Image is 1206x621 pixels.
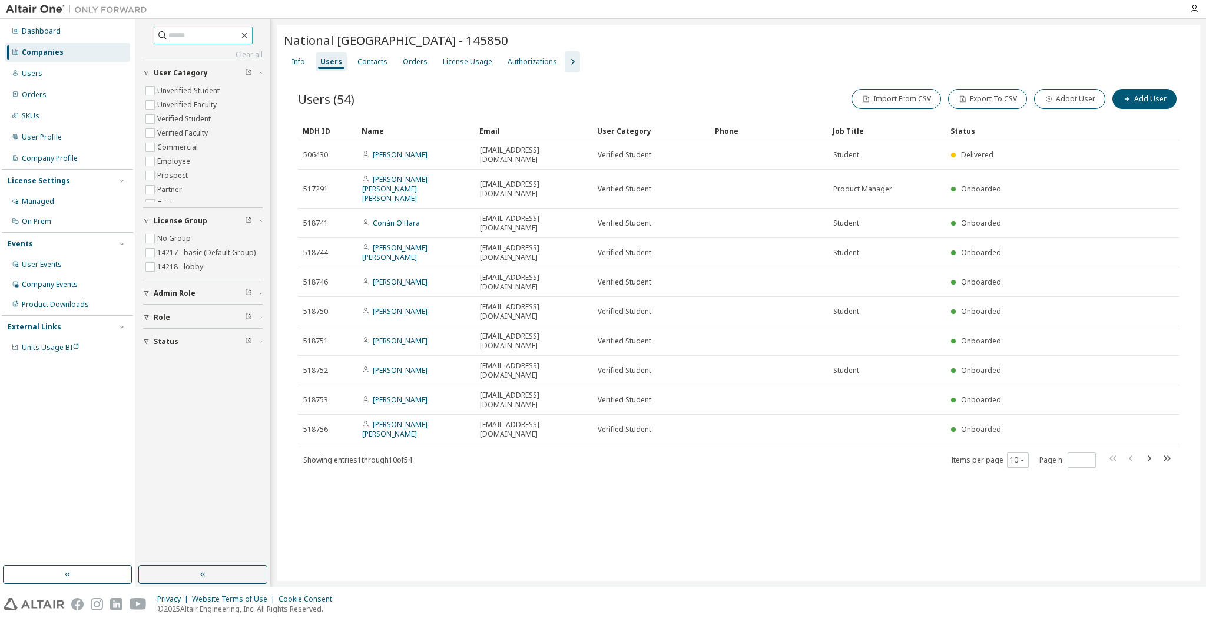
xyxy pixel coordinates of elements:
a: [PERSON_NAME] [373,395,428,405]
div: License Settings [8,176,70,186]
span: Onboarded [961,247,1001,257]
div: Privacy [157,594,192,604]
span: Student [833,307,859,316]
span: Verified Student [598,336,651,346]
div: License Usage [443,57,492,67]
span: 518750 [303,307,328,316]
span: Clear filter [245,68,252,78]
div: Name [362,121,470,140]
span: Verified Student [598,307,651,316]
span: 506430 [303,150,328,160]
div: MDH ID [303,121,352,140]
span: Showing entries 1 through 10 of 54 [303,455,412,465]
button: Export To CSV [948,89,1027,109]
span: Verified Student [598,219,651,228]
div: Phone [715,121,823,140]
span: Verified Student [598,150,651,160]
span: 518751 [303,336,328,346]
div: Company Events [22,280,78,289]
span: Clear filter [245,313,252,322]
label: Prospect [157,169,190,183]
span: 518756 [303,425,328,434]
span: Clear filter [245,289,252,298]
span: [EMAIL_ADDRESS][DOMAIN_NAME] [480,180,587,199]
img: Altair One [6,4,153,15]
span: [EMAIL_ADDRESS][DOMAIN_NAME] [480,243,587,262]
a: [PERSON_NAME] [373,365,428,375]
span: [EMAIL_ADDRESS][DOMAIN_NAME] [480,146,587,164]
span: Units Usage BI [22,342,79,352]
span: Admin Role [154,289,196,298]
div: Info [291,57,305,67]
div: Authorizations [508,57,557,67]
span: Verified Student [598,184,651,194]
span: License Group [154,216,207,226]
span: Status [154,337,178,346]
div: Orders [403,57,428,67]
div: Users [320,57,342,67]
div: Email [479,121,588,140]
div: Cookie Consent [279,594,339,604]
span: Student [833,219,859,228]
label: Verified Student [157,112,213,126]
span: National [GEOGRAPHIC_DATA] - 145850 [284,32,508,48]
label: Unverified Student [157,84,222,98]
span: Onboarded [961,424,1001,434]
span: Verified Student [598,366,651,375]
span: Product Manager [833,184,892,194]
span: 518741 [303,219,328,228]
button: Add User [1112,89,1177,109]
span: [EMAIL_ADDRESS][DOMAIN_NAME] [480,273,587,292]
label: Verified Faculty [157,126,210,140]
div: SKUs [22,111,39,121]
span: 518746 [303,278,328,287]
label: Unverified Faculty [157,98,219,112]
div: Product Downloads [22,300,89,309]
span: [EMAIL_ADDRESS][DOMAIN_NAME] [480,302,587,321]
span: Verified Student [598,425,651,434]
span: Role [154,313,170,322]
button: 10 [1010,455,1026,465]
img: altair_logo.svg [4,598,64,610]
img: facebook.svg [71,598,84,610]
button: Import From CSV [852,89,941,109]
span: Items per page [951,452,1029,468]
div: External Links [8,322,61,332]
label: 14217 - basic (Default Group) [157,246,258,260]
label: Trial [157,197,174,211]
span: [EMAIL_ADDRESS][DOMAIN_NAME] [480,361,587,380]
div: Job Title [833,121,941,140]
a: Clear all [143,50,263,60]
button: Adopt User [1034,89,1105,109]
span: Delivered [961,150,993,160]
span: 518752 [303,366,328,375]
label: Commercial [157,140,200,154]
button: User Category [143,60,263,86]
div: Companies [22,48,64,57]
span: Onboarded [961,218,1001,228]
span: [EMAIL_ADDRESS][DOMAIN_NAME] [480,420,587,439]
a: [PERSON_NAME] [PERSON_NAME] [362,243,428,262]
span: Student [833,366,859,375]
span: [EMAIL_ADDRESS][DOMAIN_NAME] [480,391,587,409]
div: Status [950,121,1108,140]
img: youtube.svg [130,598,147,610]
div: User Profile [22,133,62,142]
a: Conán O'Hara [373,218,420,228]
div: Users [22,69,42,78]
span: [EMAIL_ADDRESS][DOMAIN_NAME] [480,214,587,233]
span: Users (54) [298,91,354,107]
div: Orders [22,90,47,100]
div: On Prem [22,217,51,226]
span: 517291 [303,184,328,194]
div: Company Profile [22,154,78,163]
span: User Category [154,68,208,78]
button: Admin Role [143,280,263,306]
a: [PERSON_NAME] [373,306,428,316]
span: Clear filter [245,337,252,346]
a: [PERSON_NAME] [373,150,428,160]
span: Onboarded [961,365,1001,375]
div: Events [8,239,33,249]
a: [PERSON_NAME] [373,277,428,287]
img: linkedin.svg [110,598,122,610]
